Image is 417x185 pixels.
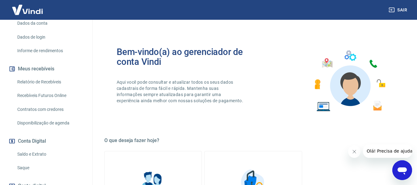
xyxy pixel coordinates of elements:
[15,103,85,116] a: Contratos com credores
[7,0,48,19] img: Vindi
[15,44,85,57] a: Informe de rendimentos
[117,47,253,67] h2: Bem-vindo(a) ao gerenciador de conta Vindi
[348,145,361,158] iframe: Fechar mensagem
[392,160,412,180] iframe: Botão para abrir a janela de mensagens
[309,47,390,115] img: Imagem de um avatar masculino com diversos icones exemplificando as funcionalidades do gerenciado...
[15,76,85,88] a: Relatório de Recebíveis
[15,148,85,161] a: Saldo e Extrato
[7,134,85,148] button: Conta Digital
[7,62,85,76] button: Meus recebíveis
[15,31,85,44] a: Dados de login
[387,4,410,16] button: Sair
[104,137,402,144] h5: O que deseja fazer hoje?
[15,117,85,129] a: Disponibilização de agenda
[15,162,85,174] a: Saque
[117,79,244,104] p: Aqui você pode consultar e atualizar todos os seus dados cadastrais de forma fácil e rápida. Mant...
[15,89,85,102] a: Recebíveis Futuros Online
[363,144,412,158] iframe: Mensagem da empresa
[15,17,85,30] a: Dados da conta
[4,4,52,9] span: Olá! Precisa de ajuda?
